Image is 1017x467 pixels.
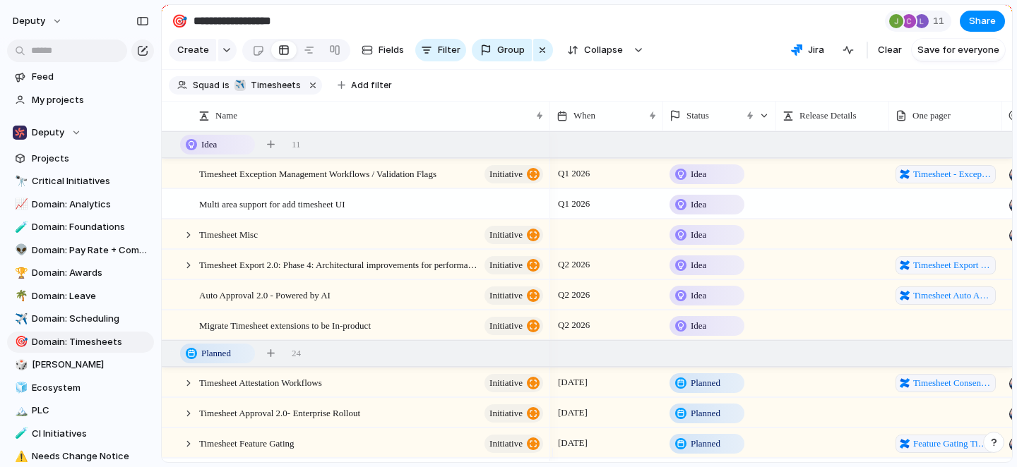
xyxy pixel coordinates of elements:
button: Deputy [7,122,154,143]
span: Squad [193,79,220,92]
span: Planned [691,437,720,451]
a: 🧊Ecosystem [7,377,154,399]
span: Timesheet Attestation Workflows [199,374,322,390]
div: 🎲 [15,357,25,373]
a: 🎯Domain: Timesheets [7,332,154,353]
button: initiative [484,226,543,244]
span: Collapse [584,43,623,57]
button: 🌴 [13,289,27,303]
div: 🌴 [15,288,25,304]
span: Idea [691,258,706,272]
button: Share [960,11,1005,32]
span: initiative [489,434,523,454]
button: is [220,78,232,93]
span: Timesheet Consent Management - Express Pros [913,376,992,390]
span: Multi area support for add timesheet UI [199,195,345,212]
a: Timesheet Auto Approval 2.0 Powered by AI [896,286,996,305]
a: 🔭Critical Initiatives [7,171,154,192]
a: ✈️Domain: Scheduling [7,308,154,329]
span: deputy [13,14,45,28]
span: One pager [912,109,951,123]
span: initiative [489,373,523,393]
span: initiative [489,225,523,245]
div: 🏆Domain: Awards [7,262,154,284]
button: ✈️Timesheets [231,78,304,93]
button: 🔭 [13,174,27,188]
div: 📈 [15,196,25,212]
a: 🧪CI Initiatives [7,423,154,444]
span: Timesheet Export 2.0: Phase 4: Architectural improvements for performance/scalability uplifts [199,256,480,272]
button: Fields [356,39,410,61]
span: Feed [32,70,149,84]
span: Share [969,14,996,28]
span: Timesheet Approval 2.0- Enterprise Rollout [199,404,360,420]
span: Timesheets [251,79,301,92]
a: 🌴Domain: Leave [7,286,154,307]
div: 🧪 [15,219,25,236]
span: Q2 2026 [554,256,593,273]
a: 🧪Domain: Foundations [7,217,154,238]
a: Feature Gating Timesheets [896,435,996,453]
div: 🎯 [15,334,25,350]
span: Idea [201,138,217,152]
button: 📈 [13,198,27,212]
button: Clear [872,39,908,61]
span: Release Details [799,109,857,123]
button: initiative [484,435,543,453]
div: ✈️ [15,311,25,327]
a: Timesheet Consent Management - Express Pros [896,374,996,392]
span: 11 [292,138,301,152]
span: Planned [691,376,720,390]
span: Idea [691,198,706,212]
span: Status [686,109,709,123]
span: Idea [691,228,706,242]
button: 🧊 [13,381,27,395]
button: initiative [484,165,543,183]
span: initiative [489,164,523,184]
span: Domain: Awards [32,266,149,280]
span: Create [177,43,209,57]
span: Timesheet Exception Management Workflows / Validation Flags [199,165,436,181]
a: Timesheet - Exception Management Workflows [896,165,996,183]
button: 🏆 [13,266,27,280]
span: Migrate Timesheet extensions to be In-product [199,317,371,333]
span: Idea [691,289,706,303]
span: When [573,109,595,123]
span: Q1 2026 [554,195,593,212]
button: Save for everyone [912,39,1005,61]
button: 🏔️ [13,404,27,418]
div: 🏔️ [15,403,25,419]
button: 🎯 [13,335,27,349]
span: Domain: Timesheets [32,335,149,349]
button: Add filter [329,75,400,95]
span: Auto Approval 2.0 - Powered by AI [199,286,331,303]
a: 👽Domain: Pay Rate + Compliance [7,240,154,261]
span: initiative [489,255,523,275]
span: Q1 2026 [554,165,593,182]
span: Planned [201,346,231,360]
a: Timesheet Export Revamp#Phase-4---Architectural-improvements-to-support-performance/scalability-u... [896,256,996,274]
a: ⚠️Needs Change Notice [7,446,154,467]
span: Critical Initiatives [32,174,149,188]
div: 🔭 [15,174,25,190]
button: Collapse [559,39,630,61]
button: initiative [484,256,543,274]
div: 📈Domain: Analytics [7,194,154,215]
button: ⚠️ [13,449,27,463]
span: CI Initiatives [32,427,149,441]
span: Clear [878,43,902,57]
button: deputy [6,10,70,32]
span: initiative [489,286,523,305]
button: initiative [484,374,543,392]
span: Filter [438,43,460,57]
button: 🧪 [13,220,27,234]
span: Timesheet Export Revamp#Phase-4---Architectural-improvements-to-support-performance/scalability-u... [913,258,992,272]
span: Timesheet Misc [199,226,258,242]
span: Q2 2026 [554,286,593,303]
